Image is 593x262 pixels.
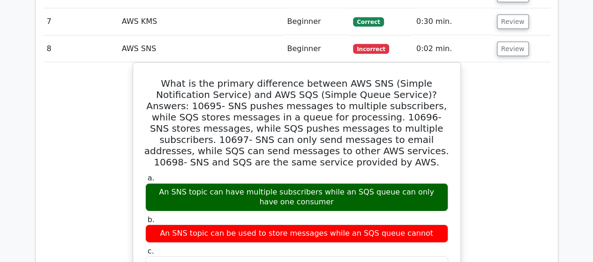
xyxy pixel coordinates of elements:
[145,225,448,243] div: An SNS topic can be used to store messages while an SQS queue cannot
[413,36,493,62] td: 0:02 min.
[148,247,154,255] span: c.
[353,17,383,27] span: Correct
[497,42,529,56] button: Review
[283,36,349,62] td: Beginner
[145,183,448,211] div: An SNS topic can have multiple subscribers while an SQS queue can only have one consumer
[148,215,155,224] span: b.
[43,36,118,62] td: 8
[353,44,389,53] span: Incorrect
[283,8,349,35] td: Beginner
[118,36,284,62] td: AWS SNS
[144,78,449,168] h5: What is the primary difference between AWS SNS (Simple Notification Service) and AWS SQS (Simple ...
[43,8,118,35] td: 7
[148,173,155,182] span: a.
[118,8,284,35] td: AWS KMS
[497,15,529,29] button: Review
[413,8,493,35] td: 0:30 min.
